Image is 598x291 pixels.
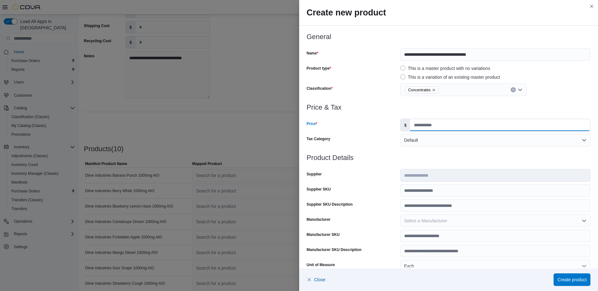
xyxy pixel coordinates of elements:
label: Classification [307,86,333,91]
button: Create product [554,273,590,286]
button: Close [307,273,326,286]
label: Supplier [307,172,322,177]
span: Concentrates [405,87,438,94]
span: Close [314,277,326,283]
label: Manufacturer [307,217,331,222]
label: $ [401,119,410,131]
label: Manufacturer SKU [307,232,340,237]
button: Select a Manufacturer [400,214,590,227]
span: Concentrates [408,87,431,93]
label: Supplier SKU Description [307,202,353,207]
span: Create product [557,277,587,283]
label: This is a master product with no variations [400,65,490,72]
label: Product type [307,66,331,71]
button: Default [400,134,590,146]
h3: General [307,33,591,41]
h3: Product Details [307,154,591,162]
h3: Price & Tax [307,104,591,111]
label: This is a variation of an existing master product [400,73,500,81]
h2: Create new product [307,8,591,18]
label: Unit of Measure [307,262,335,267]
button: Close this dialog [588,3,595,10]
button: Each [400,260,590,272]
label: Manufacturer SKU Description [307,247,362,252]
button: Clear input [511,87,516,92]
label: Tax Category [307,136,330,141]
label: Price [307,121,317,126]
label: Supplier SKU [307,187,331,192]
button: Remove Concentrates from selection in this group [432,88,436,92]
label: Name [307,51,318,56]
span: Select a Manufacturer [404,218,447,223]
